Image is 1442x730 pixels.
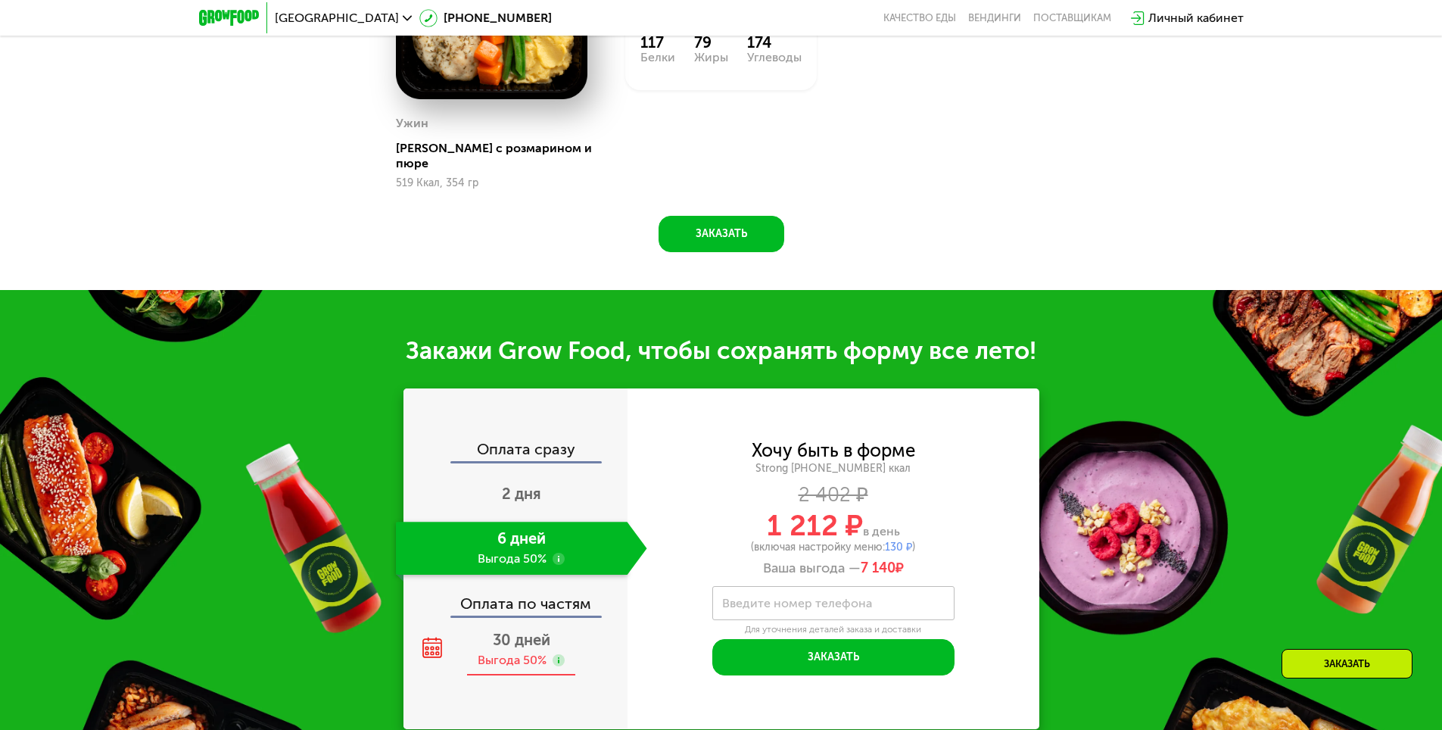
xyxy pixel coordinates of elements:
div: Углеводы [747,51,802,64]
div: Ужин [396,112,428,135]
div: Оплата по частям [405,581,628,616]
a: [PHONE_NUMBER] [419,9,552,27]
a: Вендинги [968,12,1021,24]
div: Выгода 50% [478,652,547,669]
span: ₽ [861,560,904,577]
div: Личный кабинет [1148,9,1244,27]
div: Белки [640,51,675,64]
span: 7 140 [861,560,895,576]
div: [PERSON_NAME] с розмарином и пюре [396,141,600,171]
span: в день [863,524,900,538]
span: 130 ₽ [885,541,912,554]
span: 30 дней [493,631,550,649]
span: 1 212 ₽ [767,508,863,543]
div: Хочу быть в форме [752,442,915,459]
div: 79 [694,33,728,51]
span: [GEOGRAPHIC_DATA] [275,12,399,24]
div: Оплата сразу [405,441,628,461]
div: Жиры [694,51,728,64]
div: поставщикам [1033,12,1111,24]
div: Заказать [1282,649,1412,679]
div: Strong [PHONE_NUMBER] ккал [628,462,1039,476]
div: 174 [747,33,802,51]
div: (включая настройку меню: ) [628,542,1039,553]
div: 117 [640,33,675,51]
span: 2 дня [502,485,541,503]
div: 519 Ккал, 354 гр [396,177,587,189]
a: Качество еды [883,12,956,24]
div: Для уточнения деталей заказа и доставки [712,624,955,636]
div: 2 402 ₽ [628,487,1039,504]
label: Введите номер телефона [722,599,872,607]
button: Заказать [712,639,955,675]
button: Заказать [659,216,784,252]
div: Ваша выгода — [628,560,1039,577]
